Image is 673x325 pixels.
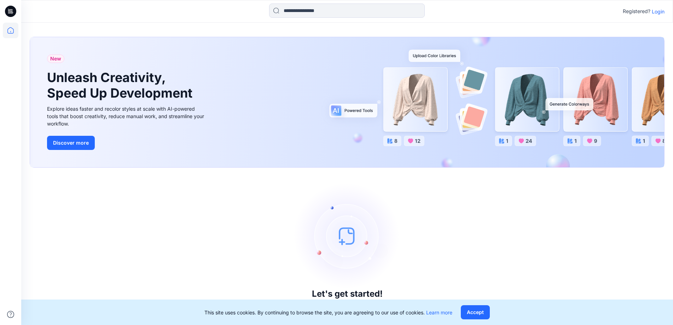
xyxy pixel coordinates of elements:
p: This site uses cookies. By continuing to browse the site, you are agreeing to our use of cookies. [204,309,452,316]
h1: Unleash Creativity, Speed Up Development [47,70,196,100]
p: Registered? [623,7,650,16]
a: Learn more [426,309,452,315]
button: Accept [461,305,490,319]
button: Discover more [47,136,95,150]
h3: Let's get started! [312,289,383,299]
div: Explore ideas faster and recolor styles at scale with AI-powered tools that boost creativity, red... [47,105,206,127]
img: empty-state-image.svg [294,183,400,289]
span: New [50,54,61,63]
a: Discover more [47,136,206,150]
p: Login [652,8,665,15]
